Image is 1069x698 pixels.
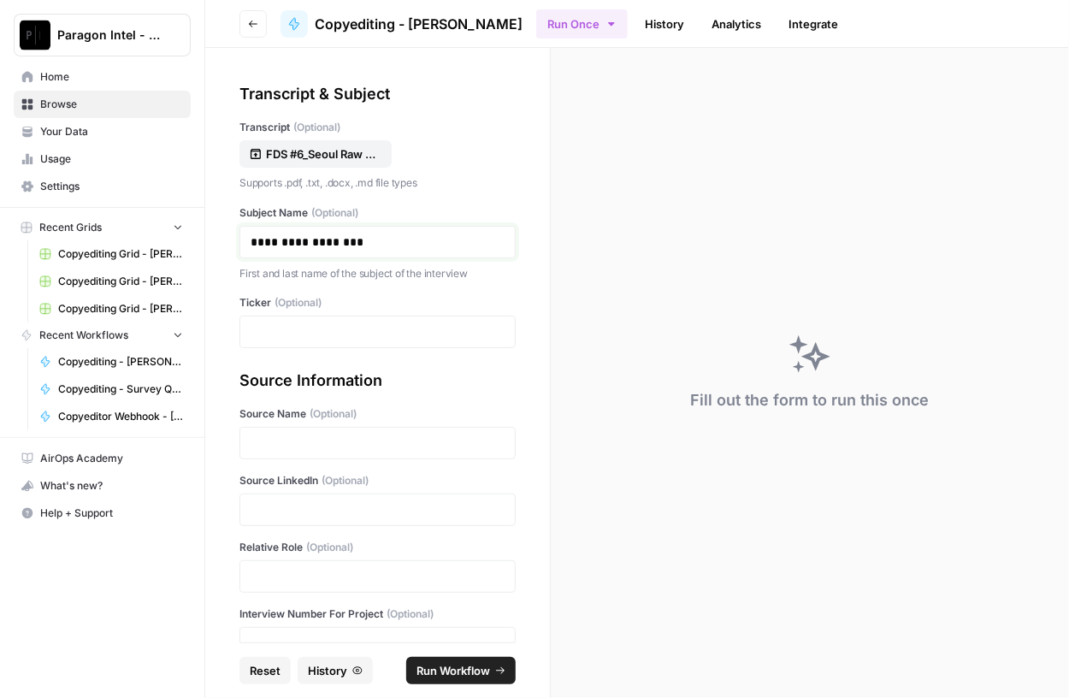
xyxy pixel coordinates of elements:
label: Interview Number For Project [239,606,516,622]
div: Fill out the form to run this once [691,388,930,412]
label: Source LinkedIn [239,473,516,488]
button: FDS #6_Seoul Raw Transcript.docx [239,140,392,168]
p: Supports .pdf, .txt, .docx, .md file types [239,174,516,192]
label: Transcript [239,120,516,135]
p: First and last name of the subject of the interview [239,265,516,282]
a: Copyediting - Survey Questions - [PERSON_NAME] [32,376,191,403]
a: Copyediting Grid - [PERSON_NAME] [32,240,191,268]
button: Run Workflow [406,657,516,684]
button: Reset [239,657,291,684]
p: FDS #6_Seoul Raw Transcript.docx [266,145,375,163]
a: Copyediting Grid - [PERSON_NAME] [32,295,191,322]
a: Copyediting - [PERSON_NAME] [281,10,523,38]
span: Browse [40,97,183,112]
span: Your Data [40,124,183,139]
span: Run Workflow [416,662,490,679]
a: Your Data [14,118,191,145]
a: Analytics [701,10,771,38]
a: Usage [14,145,191,173]
div: Source Information [239,369,516,393]
img: Paragon Intel - Copyediting Logo [20,20,50,50]
button: Recent Workflows [14,322,191,348]
span: (Optional) [310,406,357,422]
button: What's new? [14,472,191,500]
span: Settings [40,179,183,194]
span: (Optional) [293,120,340,135]
span: Copyediting Grid - [PERSON_NAME] [58,301,183,316]
span: Copyediting - Survey Questions - [PERSON_NAME] [58,382,183,397]
button: History [298,657,373,684]
a: Integrate [778,10,848,38]
span: History [308,662,347,679]
span: Recent Workflows [39,328,128,343]
a: Copyeditor Webhook - [PERSON_NAME] [32,403,191,430]
a: Browse [14,91,191,118]
span: Recent Grids [39,220,102,235]
button: Recent Grids [14,215,191,240]
a: Copyediting Grid - [PERSON_NAME] [32,268,191,295]
span: Copyediting Grid - [PERSON_NAME] [58,246,183,262]
span: AirOps Academy [40,451,183,466]
label: Source Name [239,406,516,422]
a: AirOps Academy [14,445,191,472]
a: Copyediting - [PERSON_NAME] [32,348,191,376]
button: Help + Support [14,500,191,527]
span: Reset [250,662,281,679]
span: Paragon Intel - Copyediting [57,27,161,44]
span: Help + Support [40,506,183,521]
span: Copyediting - [PERSON_NAME] [58,354,183,370]
span: Copyeditor Webhook - [PERSON_NAME] [58,409,183,424]
div: What's new? [15,473,190,499]
span: (Optional) [306,540,353,555]
span: Usage [40,151,183,167]
a: History [635,10,694,38]
span: Copyediting - [PERSON_NAME] [315,14,523,34]
span: (Optional) [275,295,322,311]
a: Home [14,63,191,91]
div: Transcript & Subject [239,82,516,106]
span: (Optional) [311,205,358,221]
span: Copyediting Grid - [PERSON_NAME] [58,274,183,289]
label: Subject Name [239,205,516,221]
label: Ticker [239,295,516,311]
span: (Optional) [387,606,434,622]
button: Workspace: Paragon Intel - Copyediting [14,14,191,56]
span: Home [40,69,183,85]
a: Settings [14,173,191,200]
label: Relative Role [239,540,516,555]
button: Run Once [536,9,628,38]
span: (Optional) [322,473,369,488]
